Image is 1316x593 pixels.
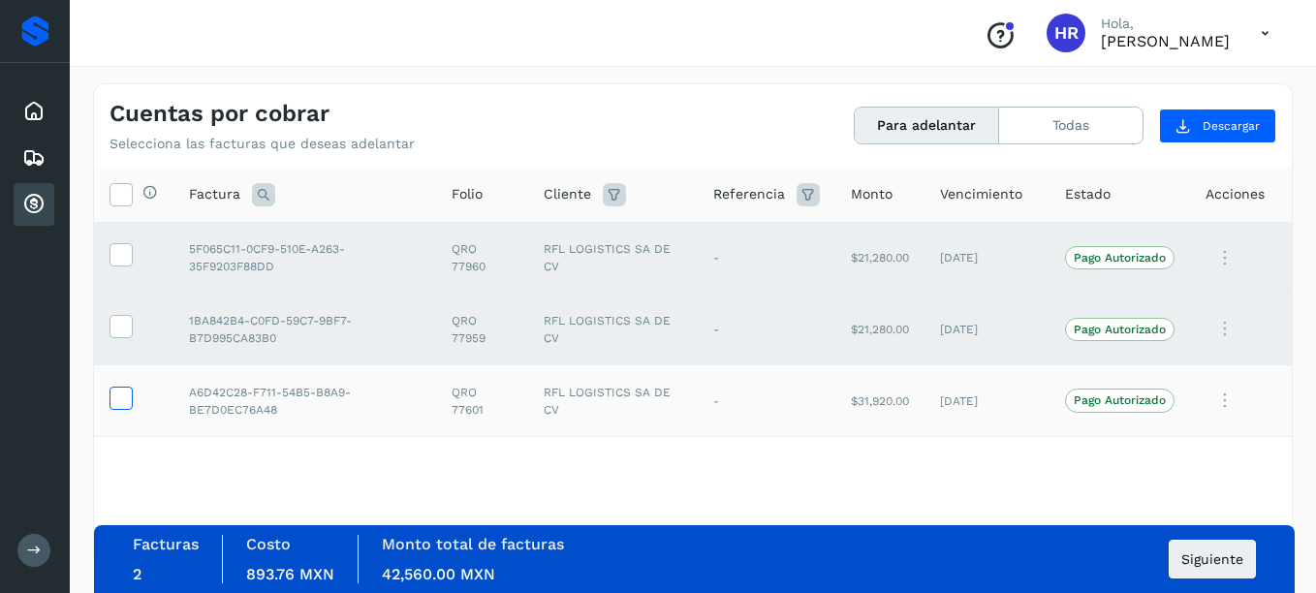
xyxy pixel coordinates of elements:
[1159,109,1276,143] button: Descargar
[851,184,893,204] span: Monto
[1065,184,1111,204] span: Estado
[14,137,54,179] div: Embarques
[1074,393,1166,407] p: Pago Autorizado
[173,365,436,437] td: A6D42C28-F711-54B5-B8A9-BE7D0EC76A48
[924,222,1050,294] td: [DATE]
[436,365,528,437] td: QRO 77601
[544,184,591,204] span: Cliente
[1074,251,1166,265] p: Pago Autorizado
[173,294,436,365] td: 1BA842B4-C0FD-59C7-9BF7-B7D995CA83B0
[436,222,528,294] td: QRO 77960
[246,535,291,553] label: Costo
[924,365,1050,437] td: [DATE]
[14,90,54,133] div: Inicio
[1203,117,1260,135] span: Descargar
[698,365,835,437] td: -
[528,365,698,437] td: RFL LOGISTICS SA DE CV
[110,100,329,128] h4: Cuentas por cobrar
[528,294,698,365] td: RFL LOGISTICS SA DE CV
[1181,552,1243,566] span: Siguiente
[999,108,1143,143] button: Todas
[698,294,835,365] td: -
[173,222,436,294] td: 5F065C11-0CF9-510E-A263-35F9203F88DD
[1074,323,1166,336] p: Pago Autorizado
[528,222,698,294] td: RFL LOGISTICS SA DE CV
[133,565,141,583] span: 2
[436,294,528,365] td: QRO 77959
[835,222,924,294] td: $21,280.00
[855,108,999,143] button: Para adelantar
[14,183,54,226] div: Cuentas por cobrar
[698,222,835,294] td: -
[382,565,495,583] span: 42,560.00 MXN
[1206,184,1265,204] span: Acciones
[940,184,1022,204] span: Vencimiento
[1169,540,1256,578] button: Siguiente
[924,294,1050,365] td: [DATE]
[133,535,199,553] label: Facturas
[1101,16,1230,32] p: Hola,
[110,136,415,152] p: Selecciona las facturas que deseas adelantar
[1101,32,1230,50] p: Horacio Ramirez Flores
[246,565,334,583] span: 893.76 MXN
[452,184,483,204] span: Folio
[189,184,240,204] span: Factura
[835,294,924,365] td: $21,280.00
[713,184,785,204] span: Referencia
[382,535,564,553] label: Monto total de facturas
[835,365,924,437] td: $31,920.00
